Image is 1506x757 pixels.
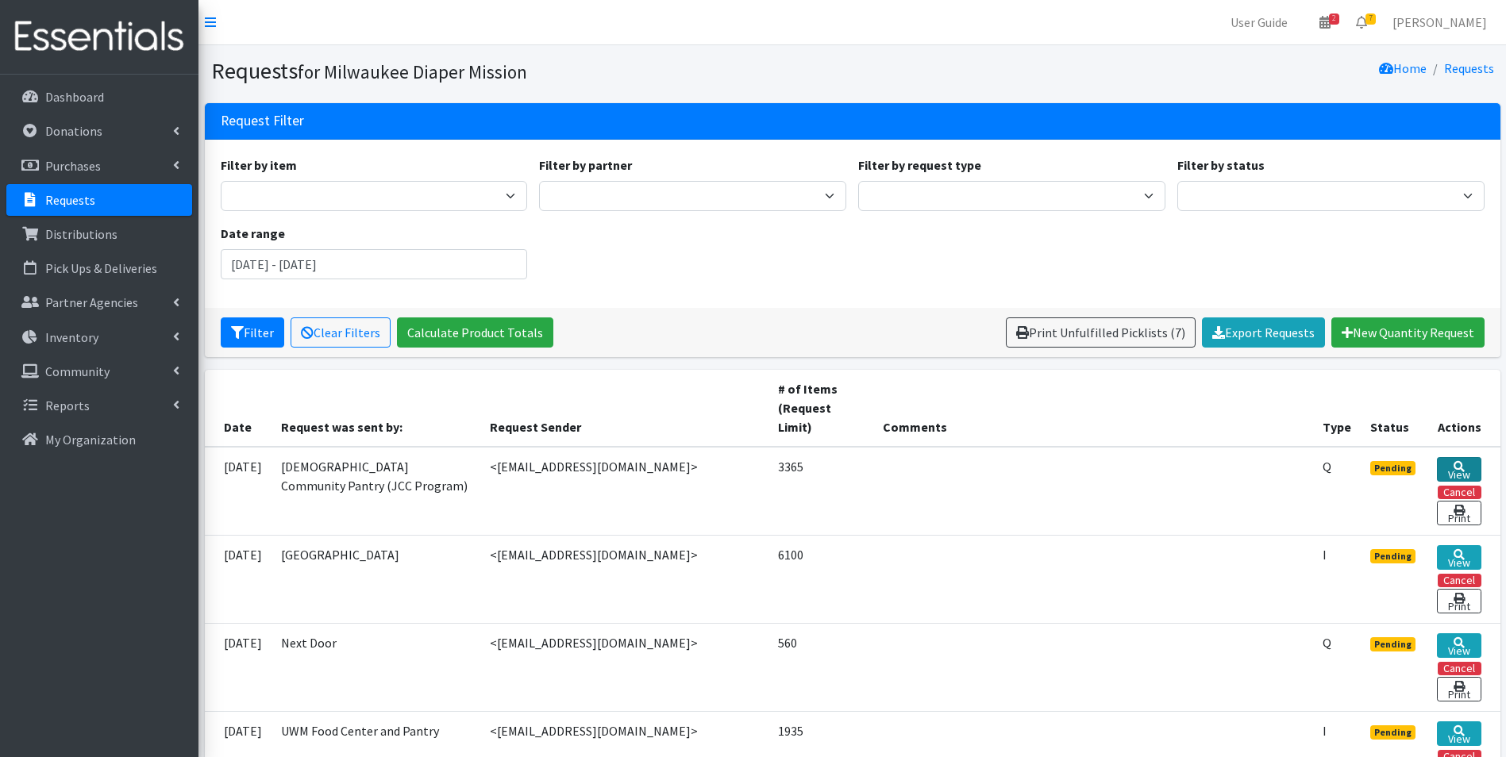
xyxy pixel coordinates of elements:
td: [DATE] [205,447,272,536]
th: Actions [1427,370,1500,447]
input: January 1, 2011 - December 31, 2011 [221,249,528,279]
a: View [1437,457,1481,482]
th: Type [1313,370,1361,447]
td: [DATE] [205,623,272,711]
a: View [1437,721,1481,746]
td: [DEMOGRAPHIC_DATA] Community Pantry (JCC Program) [272,447,481,536]
a: New Quantity Request [1331,317,1485,348]
p: Dashboard [45,89,104,105]
a: Calculate Product Totals [397,317,553,348]
p: Reports [45,398,90,413]
th: Comments [873,370,1313,447]
p: Partner Agencies [45,294,138,310]
small: for Milwaukee Diaper Mission [298,60,527,83]
a: Reports [6,390,192,421]
span: 7 [1365,13,1376,25]
p: Requests [45,192,95,208]
a: 7 [1343,6,1380,38]
a: Print [1437,589,1481,613]
td: <[EMAIL_ADDRESS][DOMAIN_NAME]> [480,623,768,711]
p: Purchases [45,158,101,174]
h1: Requests [211,57,847,85]
th: Request Sender [480,370,768,447]
label: Filter by item [221,156,297,175]
a: Requests [6,184,192,216]
a: 2 [1307,6,1343,38]
p: Inventory [45,329,98,345]
a: Distributions [6,218,192,250]
a: Clear Filters [291,317,391,348]
h3: Request Filter [221,113,304,129]
td: <[EMAIL_ADDRESS][DOMAIN_NAME]> [480,447,768,536]
th: Status [1361,370,1427,447]
a: Partner Agencies [6,286,192,318]
a: Export Requests [1202,317,1325,348]
button: Cancel [1438,662,1481,675]
abbr: Quantity [1323,459,1331,475]
label: Filter by status [1177,156,1265,175]
a: Print [1437,501,1481,525]
p: My Organization [45,432,136,448]
td: <[EMAIL_ADDRESS][DOMAIN_NAME]> [480,535,768,623]
a: Donations [6,115,192,147]
a: Community [6,355,192,387]
abbr: Quantity [1323,635,1331,651]
label: Filter by partner [539,156,632,175]
td: [DATE] [205,535,272,623]
button: Filter [221,317,284,348]
td: 560 [768,623,873,711]
th: # of Items (Request Limit) [768,370,873,447]
img: HumanEssentials [6,10,192,63]
a: [PERSON_NAME] [1380,6,1500,38]
abbr: Individual [1323,547,1327,563]
a: Home [1379,60,1427,76]
p: Donations [45,123,102,139]
button: Cancel [1438,486,1481,499]
span: Pending [1370,549,1415,563]
a: Inventory [6,321,192,353]
button: Cancel [1438,574,1481,587]
a: Dashboard [6,81,192,113]
th: Request was sent by: [272,370,481,447]
span: Pending [1370,461,1415,475]
span: 2 [1329,13,1339,25]
span: Pending [1370,725,1415,740]
a: User Guide [1218,6,1300,38]
abbr: Individual [1323,723,1327,739]
a: My Organization [6,424,192,455]
a: Requests [1444,60,1494,76]
a: Print [1437,677,1481,701]
td: Next Door [272,623,481,711]
p: Pick Ups & Deliveries [45,260,157,276]
td: 6100 [768,535,873,623]
th: Date [205,370,272,447]
a: Pick Ups & Deliveries [6,252,192,284]
p: Community [45,363,110,379]
p: Distributions [45,226,117,242]
td: [GEOGRAPHIC_DATA] [272,535,481,623]
label: Filter by request type [858,156,981,175]
a: View [1437,545,1481,570]
a: Print Unfulfilled Picklists (7) [1006,317,1196,348]
td: 3365 [768,447,873,536]
a: View [1437,633,1481,658]
span: Pending [1370,637,1415,651]
a: Purchases [6,150,192,182]
label: Date range [221,224,285,243]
